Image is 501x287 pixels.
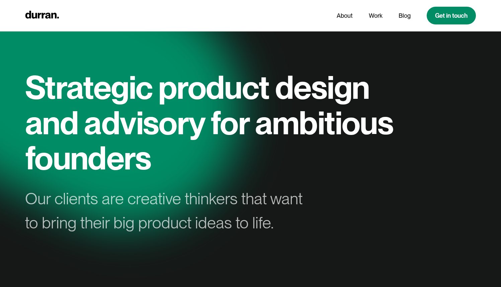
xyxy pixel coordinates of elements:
[399,9,411,22] a: Blog
[25,70,400,176] h1: Strategic product design and advisory for ambitious founders
[369,9,383,22] a: Work
[25,187,314,235] div: Our clients are creative thinkers that want to bring their big product ideas to life.
[25,9,59,22] a: home
[427,7,476,24] a: Get in touch
[337,9,353,22] a: About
